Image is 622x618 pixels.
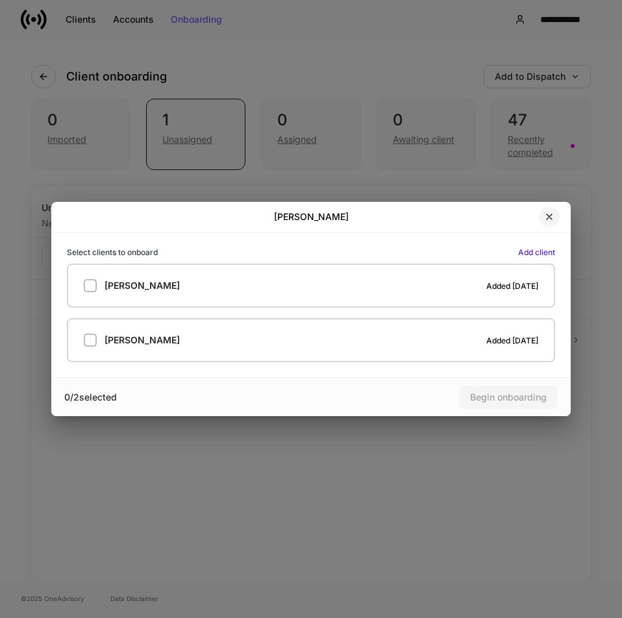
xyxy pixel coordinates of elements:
[64,391,311,404] div: 0 / 2 selected
[67,318,555,362] label: [PERSON_NAME]Added [DATE]
[486,334,538,347] h6: Added [DATE]
[67,264,555,308] label: [PERSON_NAME]Added [DATE]
[518,249,555,256] button: Add client
[105,334,180,347] h5: [PERSON_NAME]
[105,279,180,292] h5: [PERSON_NAME]
[486,280,538,292] h6: Added [DATE]
[67,246,158,258] h6: Select clients to onboard
[274,210,349,223] h2: [PERSON_NAME]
